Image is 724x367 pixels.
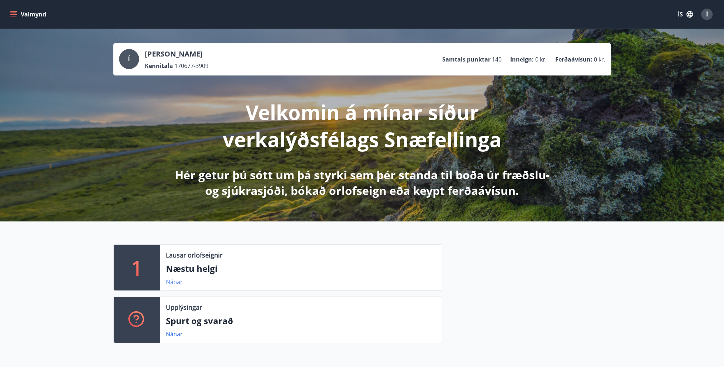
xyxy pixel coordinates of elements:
[145,49,208,59] p: [PERSON_NAME]
[594,55,605,63] span: 0 kr.
[674,8,697,21] button: ÍS
[510,55,534,63] p: Inneign :
[166,330,183,338] a: Nánar
[145,62,173,70] p: Kennitala
[173,167,551,199] p: Hér getur þú sótt um þá styrki sem þér standa til boða úr fræðslu- og sjúkrasjóði, bókað orlofsei...
[442,55,491,63] p: Samtals punktar
[166,278,183,286] a: Nánar
[555,55,592,63] p: Ferðaávísun :
[166,315,436,327] p: Spurt og svarað
[492,55,502,63] span: 140
[166,263,436,275] p: Næstu helgi
[706,10,708,18] span: Í
[166,303,202,312] p: Upplýsingar
[131,254,143,281] p: 1
[173,98,551,153] p: Velkomin á mínar síður verkalýðsfélags Snæfellinga
[698,6,715,23] button: Í
[9,8,49,21] button: menu
[535,55,547,63] span: 0 kr.
[174,62,208,70] span: 170677-3909
[166,250,222,260] p: Lausar orlofseignir
[128,55,130,63] span: Í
